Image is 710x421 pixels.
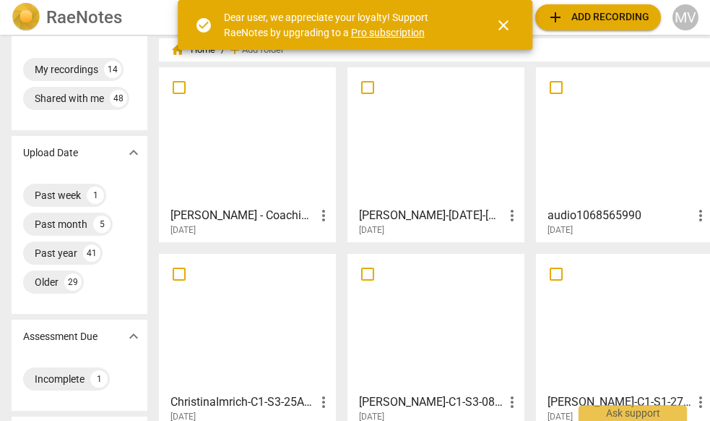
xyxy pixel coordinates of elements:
[87,187,104,204] div: 1
[104,61,121,78] div: 14
[495,17,512,34] span: close
[164,72,331,236] a: [PERSON_NAME] - Coaching Demo - Client 3 - Session 1[DATE]
[547,9,649,26] span: Add recording
[228,43,242,57] span: add
[35,62,98,77] div: My recordings
[503,394,521,411] span: more_vert
[125,144,142,161] span: expand_more
[90,370,108,388] div: 1
[23,145,78,161] p: Upload Date
[547,224,573,237] span: [DATE]
[672,4,698,30] button: MV
[170,43,215,57] span: Home
[221,45,225,56] span: /
[351,27,425,38] a: Pro subscription
[35,217,87,231] div: Past month
[315,207,332,224] span: more_vert
[12,3,181,32] a: LogoRaeNotes
[692,394,709,411] span: more_vert
[35,91,104,106] div: Shared with me
[123,142,144,163] button: Show more
[35,275,59,289] div: Older
[12,3,40,32] img: Logo
[359,207,503,224] h3: Michelle Sartor-8 Sep 2025-Canada Online -Client Alejandra Lara-Session 2 on Friday, 5 Sep 2025.
[242,45,284,56] span: Add folder
[692,207,709,224] span: more_vert
[224,10,469,40] div: Dear user, we appreciate your loyalty! Support RaeNotes by upgrading to a
[123,326,144,347] button: Show more
[547,9,564,26] span: add
[35,372,85,386] div: Incomplete
[170,207,315,224] h3: Alison Whitmire - Coaching Demo - Client 3 - Session 1
[535,4,661,30] button: Upload
[35,188,81,203] div: Past week
[35,246,77,260] div: Past year
[547,207,692,224] h3: audio1068565990
[195,17,212,34] span: check_circle
[125,328,142,345] span: expand_more
[541,72,708,236] a: audio1068565990[DATE]
[170,224,196,237] span: [DATE]
[83,244,100,262] div: 41
[503,207,521,224] span: more_vert
[170,394,315,411] h3: ChristinaImrich-C1-S3-25Aug25-video.mp4
[64,273,82,291] div: 29
[46,7,122,27] h2: RaeNotes
[359,224,384,237] span: [DATE]
[23,329,98,344] p: Assessment Due
[547,394,692,411] h3: Amy Melson-C1-S1-27/08/25-
[579,405,687,421] div: Ask support
[486,8,521,43] button: Close
[93,216,111,233] div: 5
[110,90,127,107] div: 48
[315,394,332,411] span: more_vert
[359,394,503,411] h3: Vanessa Rule-C1-S3-08/26/25
[170,43,185,57] span: home
[352,72,519,236] a: [PERSON_NAME]-[DATE]-[GEOGRAPHIC_DATA] Online -Client [PERSON_NAME]-Session 2 [DATE][DATE].[DATE]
